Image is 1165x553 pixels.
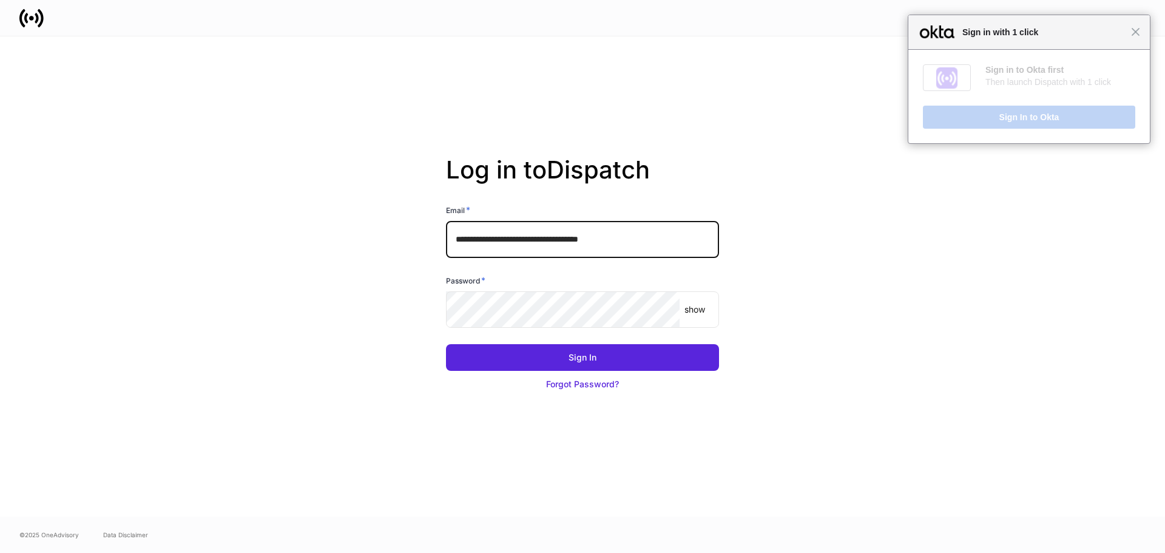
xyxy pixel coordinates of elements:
[923,106,1135,129] button: Sign In to Okta
[684,304,705,316] p: show
[1131,27,1140,36] span: Close
[446,371,719,398] button: Forgot Password?
[985,64,1135,75] div: Sign in to Okta first
[936,67,957,89] img: fs01jxrofoggULhDH358
[446,204,470,216] h6: Email
[446,344,719,371] button: Sign In
[19,530,79,540] span: © 2025 OneAdvisory
[985,76,1135,87] div: Then launch Dispatch with 1 click
[956,25,1131,39] span: Sign in with 1 click
[446,274,485,287] h6: Password
[103,530,148,540] a: Data Disclaimer
[546,378,619,390] div: Forgot Password?
[446,155,719,204] h2: Log in to Dispatch
[569,351,596,364] div: Sign In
